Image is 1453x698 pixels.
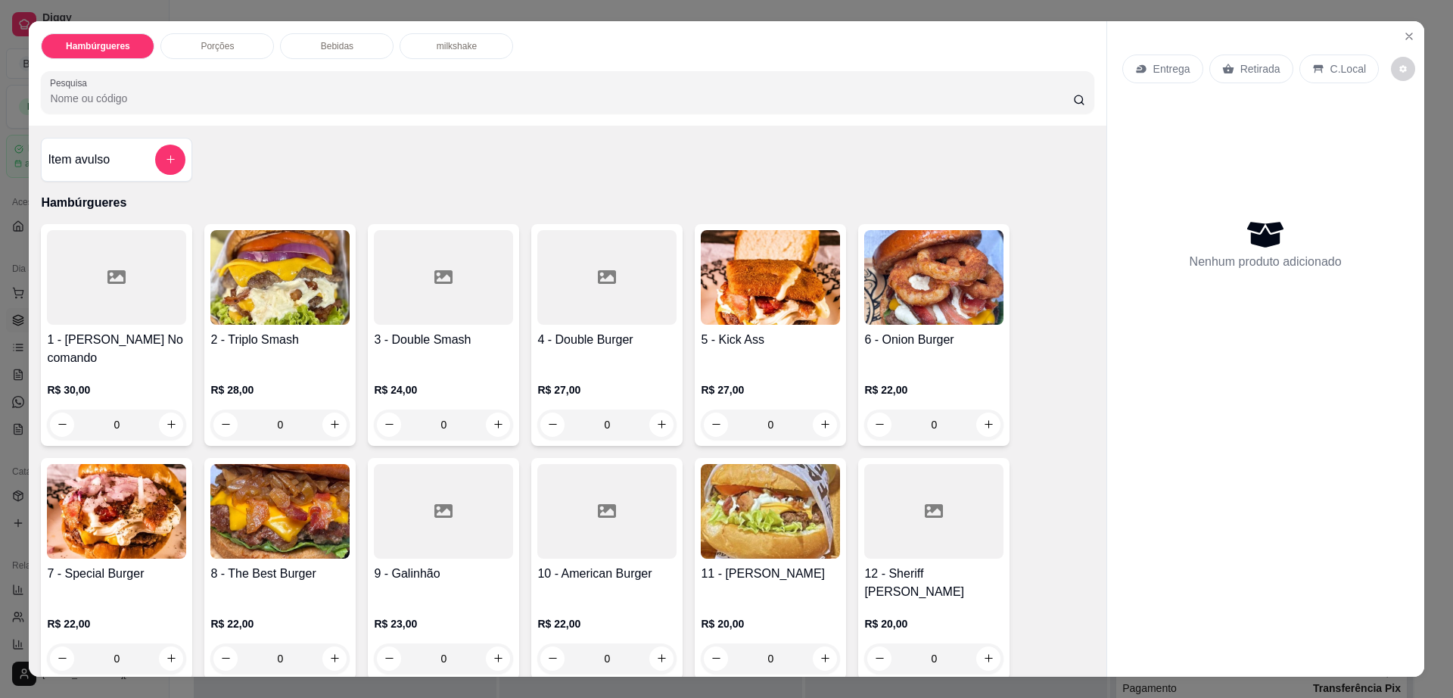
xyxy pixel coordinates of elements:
p: R$ 24,00 [374,382,513,397]
p: Hambúrgueres [66,40,130,52]
h4: 6 - Onion Burger [864,331,1003,349]
button: decrease-product-quantity [1391,57,1415,81]
p: C.Local [1330,61,1366,76]
p: R$ 22,00 [210,616,350,631]
p: Entrega [1153,61,1190,76]
h4: 3 - Double Smash [374,331,513,349]
p: Retirada [1240,61,1280,76]
h4: Item avulso [48,151,110,169]
img: product-image [210,464,350,559]
img: product-image [701,230,840,325]
p: R$ 27,00 [701,382,840,397]
h4: 1 - [PERSON_NAME] No comando [47,331,186,367]
p: Nenhum produto adicionado [1190,253,1342,271]
img: product-image [47,464,186,559]
p: R$ 23,00 [374,616,513,631]
button: add-separate-item [155,145,185,175]
img: product-image [210,230,350,325]
button: Close [1397,24,1421,48]
h4: 9 - Galinhão [374,565,513,583]
h4: 4 - Double Burger [537,331,677,349]
p: R$ 22,00 [47,616,186,631]
p: R$ 22,00 [864,382,1003,397]
p: R$ 28,00 [210,382,350,397]
h4: 7 - Special Burger [47,565,186,583]
p: Bebidas [321,40,353,52]
p: R$ 20,00 [701,616,840,631]
input: Pesquisa [50,91,1072,106]
p: R$ 22,00 [537,616,677,631]
p: R$ 27,00 [537,382,677,397]
h4: 5 - Kick Ass [701,331,840,349]
h4: 2 - Triplo Smash [210,331,350,349]
h4: 12 - Sheriff [PERSON_NAME] [864,565,1003,601]
h4: 11 - [PERSON_NAME] [701,565,840,583]
h4: 8 - The Best Burger [210,565,350,583]
p: Porções [201,40,234,52]
img: product-image [701,464,840,559]
img: product-image [864,230,1003,325]
p: R$ 30,00 [47,382,186,397]
p: milkshake [437,40,477,52]
p: R$ 20,00 [864,616,1003,631]
p: Hambúrgueres [41,194,1094,212]
label: Pesquisa [50,76,92,89]
h4: 10 - American Burger [537,565,677,583]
